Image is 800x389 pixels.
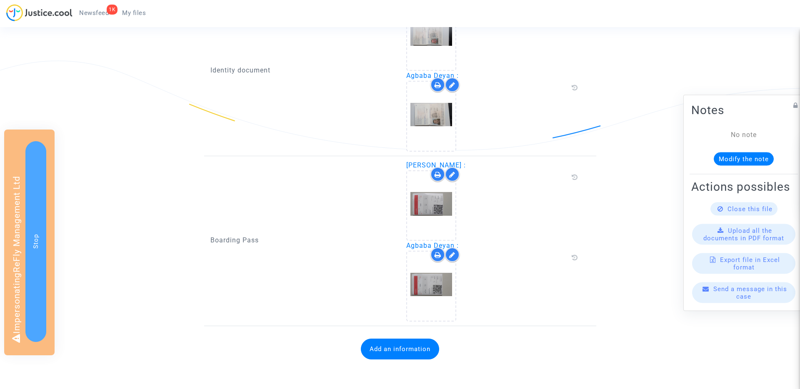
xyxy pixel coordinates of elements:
[406,161,466,169] span: [PERSON_NAME] :
[210,65,394,75] p: Identity document
[361,339,439,359] button: Add an information
[6,4,72,21] img: jc-logo.svg
[727,205,772,213] span: Close this file
[122,9,146,17] span: My files
[713,285,787,300] span: Send a message in this case
[406,72,459,80] span: Agbaba Deyan :
[32,234,40,249] span: Stop
[72,7,115,19] a: 1KNewsfeed
[115,7,152,19] a: My files
[704,130,784,140] div: No note
[714,152,774,166] button: Modify the note
[4,130,55,355] div: Impersonating
[79,9,109,17] span: Newsfeed
[107,5,117,15] div: 1K
[25,141,46,342] button: Stop
[703,227,784,242] span: Upload all the documents in PDF format
[210,235,394,245] p: Boarding Pass
[406,242,459,249] span: Agbaba Deyan :
[720,256,780,271] span: Export file in Excel format
[691,103,796,117] h2: Notes
[691,180,796,194] h2: Actions possibles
